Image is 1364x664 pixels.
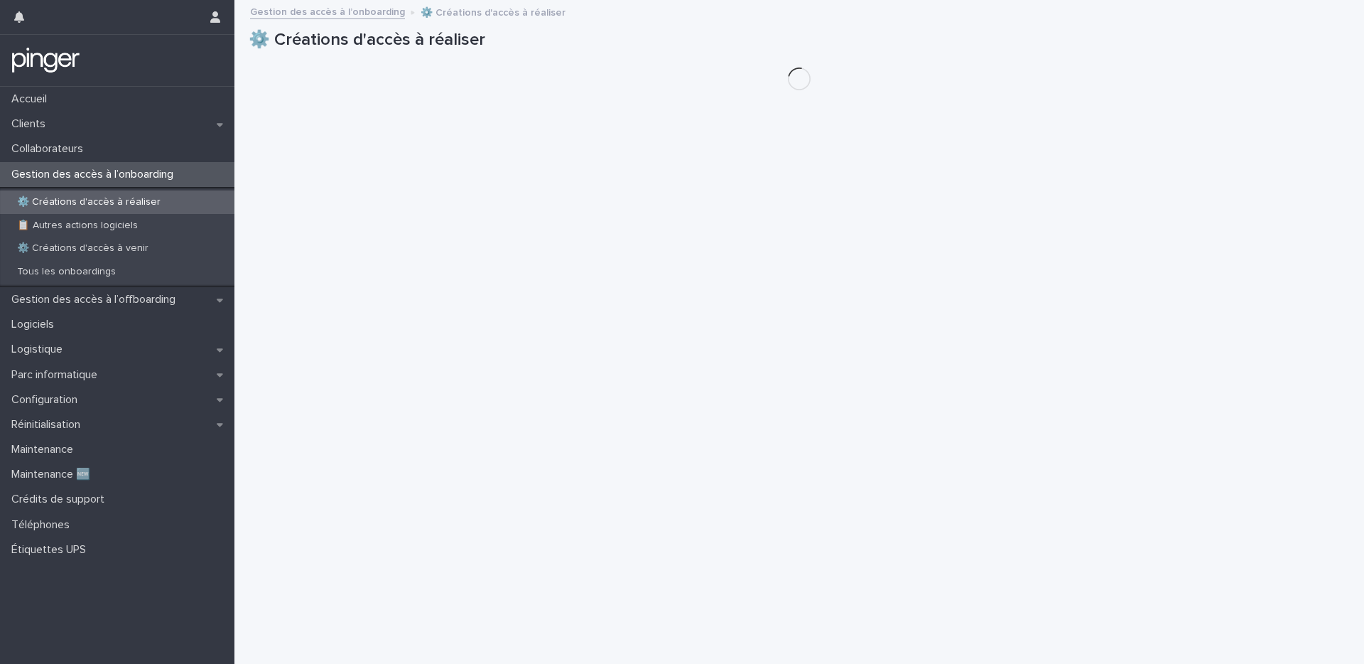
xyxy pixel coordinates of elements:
[6,220,149,232] p: 📋 Autres actions logiciels
[6,242,160,255] p: ⚙️ Créations d'accès à venir
[6,318,65,331] p: Logiciels
[6,142,94,156] p: Collaborateurs
[6,368,109,382] p: Parc informatique
[421,4,565,19] p: ⚙️ Créations d'accès à réaliser
[250,3,405,19] a: Gestion des accès à l’onboarding
[6,266,127,278] p: Tous les onboardings
[6,543,97,557] p: Étiquettes UPS
[6,493,116,506] p: Crédits de support
[6,343,74,356] p: Logistique
[249,30,1350,50] h1: ⚙️ Créations d'accès à réaliser
[6,418,92,432] p: Réinitialisation
[6,196,172,208] p: ⚙️ Créations d'accès à réaliser
[6,293,187,306] p: Gestion des accès à l’offboarding
[6,518,81,532] p: Téléphones
[6,168,185,181] p: Gestion des accès à l’onboarding
[6,393,89,407] p: Configuration
[6,92,58,106] p: Accueil
[11,46,80,75] img: mTgBEunGTSyRkCgitkcU
[6,117,57,131] p: Clients
[6,443,85,456] p: Maintenance
[6,468,102,481] p: Maintenance 🆕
